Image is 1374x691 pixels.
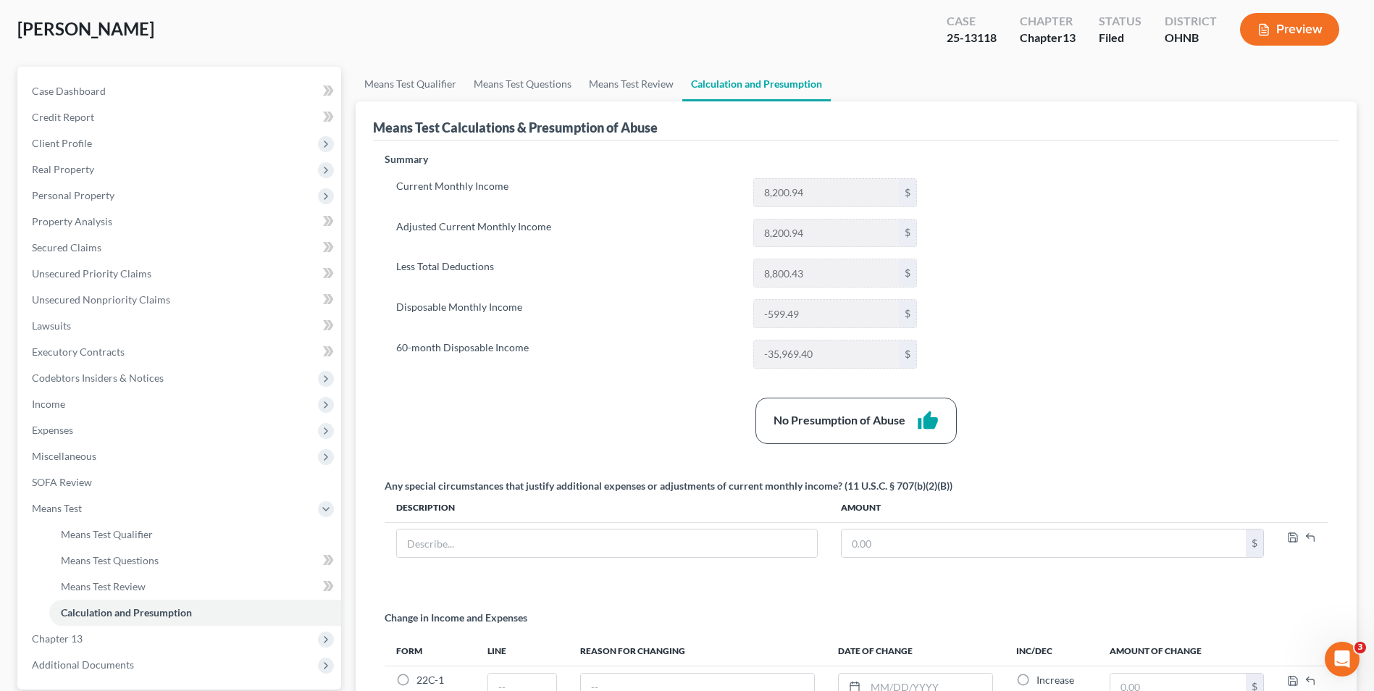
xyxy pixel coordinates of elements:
div: Status [1099,13,1141,30]
span: [PERSON_NAME] [17,18,154,39]
div: Filed [1099,30,1141,46]
div: Chapter [1020,13,1076,30]
span: Means Test Review [61,580,146,592]
label: Current Monthly Income [389,178,746,207]
button: Preview [1240,13,1339,46]
span: 22C-1 [416,674,444,686]
a: Calculation and Presumption [49,600,341,626]
span: Credit Report [32,111,94,123]
div: Any special circumstances that justify additional expenses or adjustments of current monthly inco... [385,479,952,493]
div: District [1165,13,1217,30]
span: 3 [1354,642,1366,653]
th: Description [385,493,829,522]
th: Amount [829,493,1275,522]
label: Less Total Deductions [389,259,746,288]
a: Case Dashboard [20,78,341,104]
div: No Presumption of Abuse [774,412,905,429]
th: Inc/Dec [1005,637,1098,666]
span: Chapter 13 [32,632,83,645]
div: Case [947,13,997,30]
span: Means Test [32,502,82,514]
th: Amount of Change [1098,637,1275,666]
span: Unsecured Nonpriority Claims [32,293,170,306]
span: 13 [1063,30,1076,44]
a: Credit Report [20,104,341,130]
span: Means Test Qualifier [61,528,153,540]
div: $ [899,259,916,287]
div: OHNB [1165,30,1217,46]
span: Case Dashboard [32,85,106,97]
input: 0.00 [754,219,899,247]
label: Disposable Monthly Income [389,299,746,328]
div: Means Test Calculations & Presumption of Abuse [373,119,658,136]
th: Form [385,637,476,666]
input: 0.00 [842,529,1246,557]
i: thumb_up [917,410,939,432]
span: SOFA Review [32,476,92,488]
p: Summary [385,152,929,167]
th: Line [476,637,569,666]
a: Means Test Qualifier [356,67,465,101]
div: $ [899,219,916,247]
th: Date of Change [826,637,1005,666]
span: Additional Documents [32,658,134,671]
a: Means Test Questions [49,548,341,574]
p: Change in Income and Expenses [385,611,527,625]
a: Secured Claims [20,235,341,261]
a: Executory Contracts [20,339,341,365]
span: Miscellaneous [32,450,96,462]
span: Codebtors Insiders & Notices [32,372,164,384]
input: 0.00 [754,300,899,327]
div: $ [899,179,916,206]
span: Expenses [32,424,73,436]
span: Personal Property [32,189,114,201]
div: 25-13118 [947,30,997,46]
a: Means Test Review [49,574,341,600]
span: Unsecured Priority Claims [32,267,151,280]
div: $ [899,300,916,327]
label: 60-month Disposable Income [389,340,746,369]
input: 0.00 [754,340,899,368]
span: Property Analysis [32,215,112,227]
a: Unsecured Nonpriority Claims [20,287,341,313]
iframe: Intercom live chat [1325,642,1360,677]
a: Property Analysis [20,209,341,235]
th: Reason for Changing [569,637,826,666]
a: Unsecured Priority Claims [20,261,341,287]
input: 0.00 [754,259,899,287]
span: Income [32,398,65,410]
a: Lawsuits [20,313,341,339]
span: Means Test Questions [61,554,159,566]
span: Calculation and Presumption [61,606,192,619]
span: Real Property [32,163,94,175]
input: Describe... [397,529,817,557]
a: Calculation and Presumption [682,67,831,101]
div: $ [899,340,916,368]
span: Client Profile [32,137,92,149]
a: SOFA Review [20,469,341,495]
span: Increase [1036,674,1074,686]
span: Secured Claims [32,241,101,254]
a: Means Test Questions [465,67,580,101]
input: 0.00 [754,179,899,206]
label: Adjusted Current Monthly Income [389,219,746,248]
span: Lawsuits [32,319,71,332]
a: Means Test Review [580,67,682,101]
div: $ [1246,529,1263,557]
a: Means Test Qualifier [49,522,341,548]
div: Chapter [1020,30,1076,46]
span: Executory Contracts [32,345,125,358]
